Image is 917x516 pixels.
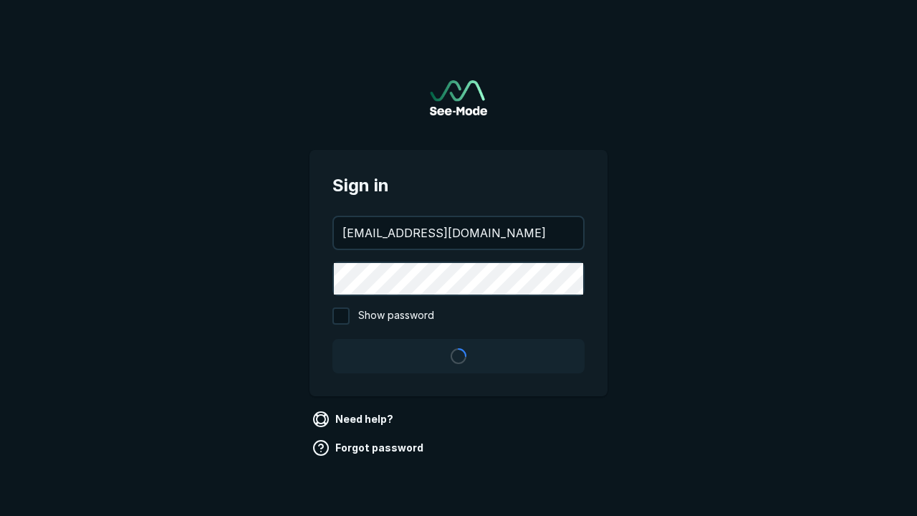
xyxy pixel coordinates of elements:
a: Forgot password [309,436,429,459]
span: Sign in [332,173,585,199]
input: your@email.com [334,217,583,249]
a: Need help? [309,408,399,431]
img: See-Mode Logo [430,80,487,115]
span: Show password [358,307,434,325]
a: Go to sign in [430,80,487,115]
